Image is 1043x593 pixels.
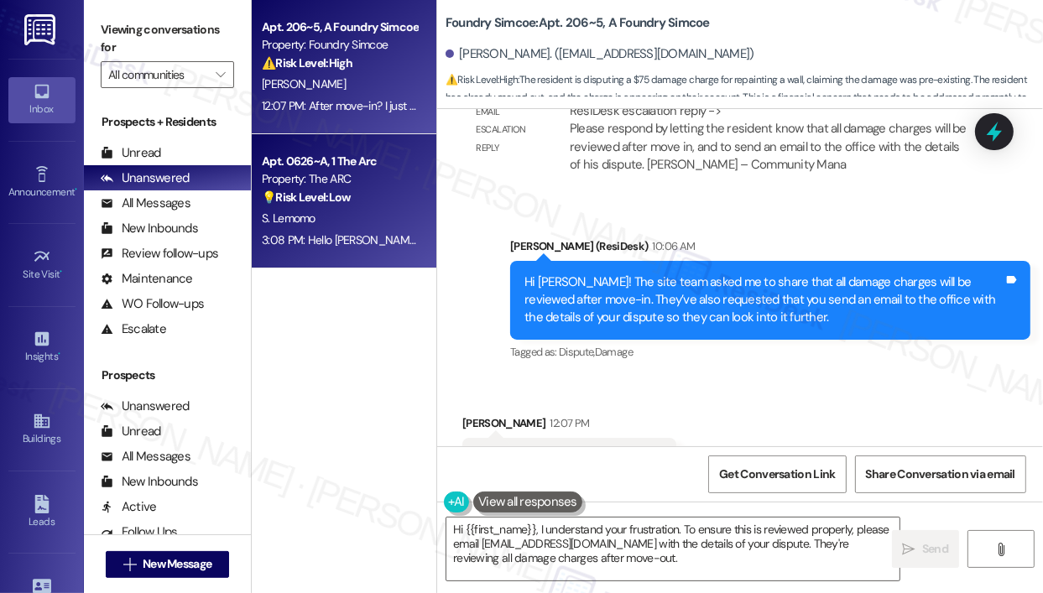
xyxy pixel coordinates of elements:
div: Active [101,498,157,516]
div: All Messages [101,448,190,466]
span: • [58,348,60,360]
span: [PERSON_NAME] [262,76,346,91]
i:  [123,558,136,571]
div: New Inbounds [101,473,198,491]
div: Review follow-ups [101,245,218,263]
div: Unread [101,423,161,440]
i:  [994,543,1007,556]
div: Unanswered [101,169,190,187]
div: Apt. 206~5, A Foundry Simcoe [262,18,417,36]
button: Get Conversation Link [708,455,846,493]
div: 10:06 AM [649,237,696,255]
div: Hi [PERSON_NAME]! The site team asked me to share that all damage charges will be reviewed after ... [524,273,1004,327]
span: Dispute , [559,345,595,359]
a: Leads [8,490,76,535]
div: Property: Foundry Simcoe [262,36,417,54]
div: ResiDesk escalation reply -> Please respond by letting the resident know that all damage charges ... [570,102,967,173]
div: [PERSON_NAME] [462,414,676,438]
span: New Message [143,555,211,573]
span: Damage [595,345,633,359]
strong: ⚠️ Risk Level: High [446,73,518,86]
div: Property: The ARC [262,170,417,188]
div: All Messages [101,195,190,212]
span: Send [922,540,948,558]
button: Share Conversation via email [855,455,1026,493]
div: Escalate [101,320,166,338]
b: Foundry Simcoe: Apt. 206~5, A Foundry Simcoe [446,14,710,32]
span: • [75,184,77,195]
label: Viewing conversations for [101,17,234,61]
i:  [216,68,225,81]
div: Email escalation reply [477,103,542,157]
span: : The resident is disputing a $75 damage charge for repainting a wall, claiming the damage was pr... [446,71,1043,125]
a: Buildings [8,407,76,452]
div: [PERSON_NAME] (ResiDesk) [510,237,1030,261]
button: New Message [106,551,230,578]
div: Apt. 0626~A, 1 The Arc [262,153,417,170]
div: Maintenance [101,270,193,288]
strong: 💡 Risk Level: Low [262,190,351,205]
div: Follow Ups [101,523,178,541]
div: 12:07 PM: After move-in? I just moved out. [262,98,464,113]
img: ResiDesk Logo [24,14,59,45]
strong: ⚠️ Risk Level: High [262,55,352,70]
span: • [60,266,63,278]
textarea: Hi {{first_name}}, I understand your frustration. To ensure this is reviewed properly, please ema... [446,518,900,580]
div: Tagged as: [510,340,1030,364]
input: All communities [108,61,207,88]
span: Get Conversation Link [719,466,835,483]
div: New Inbounds [101,220,198,237]
div: Unanswered [101,398,190,415]
a: Insights • [8,325,76,370]
span: Share Conversation via email [866,466,1015,483]
span: S. Lemomo [262,211,316,226]
div: Unread [101,144,161,162]
div: Prospects [84,367,251,384]
button: Send [892,530,960,568]
a: Site Visit • [8,242,76,288]
div: [PERSON_NAME]. ([EMAIL_ADDRESS][DOMAIN_NAME]) [446,45,754,63]
div: WO Follow-ups [101,295,204,313]
div: Prospects + Residents [84,113,251,131]
div: 12:07 PM [546,414,590,432]
i:  [903,543,915,556]
a: Inbox [8,77,76,122]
